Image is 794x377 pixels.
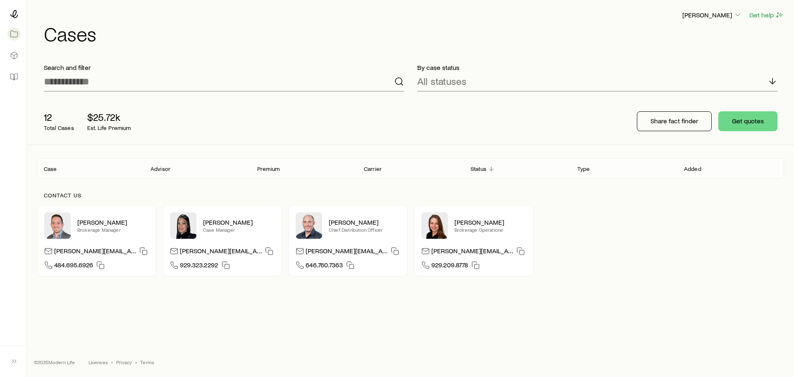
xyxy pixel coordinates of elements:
[421,212,448,239] img: Ellen Wall
[44,63,404,72] p: Search and filter
[180,247,262,258] p: [PERSON_NAME][EMAIL_ADDRESS][DOMAIN_NAME]
[44,111,74,123] p: 12
[329,218,401,226] p: [PERSON_NAME]
[135,359,137,365] span: •
[471,166,486,172] p: Status
[203,218,275,226] p: [PERSON_NAME]
[44,192,777,199] p: Contact us
[329,226,401,233] p: Chief Distribution Officer
[88,359,108,365] a: Licenses
[306,247,387,258] p: [PERSON_NAME][EMAIL_ADDRESS][DOMAIN_NAME]
[684,166,701,172] p: Added
[54,261,93,272] span: 484.695.6926
[454,226,526,233] p: Brokerage Operations
[682,11,742,19] p: [PERSON_NAME]
[170,212,196,239] img: Elana Hasten
[637,111,712,131] button: Share fact finder
[44,24,784,43] h1: Cases
[577,166,590,172] p: Type
[77,226,149,233] p: Brokerage Manager
[140,359,154,365] a: Terms
[431,247,513,258] p: [PERSON_NAME][EMAIL_ADDRESS][DOMAIN_NAME]
[203,226,275,233] p: Case Manager
[77,218,149,226] p: [PERSON_NAME]
[431,261,468,272] span: 929.209.8778
[87,111,131,123] p: $25.72k
[718,111,777,131] button: Get quotes
[151,166,170,172] p: Advisor
[682,10,742,20] button: [PERSON_NAME]
[54,247,136,258] p: [PERSON_NAME][EMAIL_ADDRESS][DOMAIN_NAME]
[44,166,57,172] p: Case
[296,212,322,239] img: Dan Pierson
[651,117,698,125] p: Share fact finder
[257,166,280,172] p: Premium
[34,359,75,365] p: © 2025 Modern Life
[37,158,784,179] div: Client cases
[749,10,784,20] button: Get help
[417,75,466,87] p: All statuses
[180,261,218,272] span: 929.323.2292
[111,359,113,365] span: •
[44,125,74,131] p: Total Cases
[306,261,343,272] span: 646.760.7363
[116,359,132,365] a: Privacy
[454,218,526,226] p: [PERSON_NAME]
[87,125,131,131] p: Est. Life Premium
[44,212,71,239] img: Brandon Parry
[417,63,777,72] p: By case status
[364,166,382,172] p: Carrier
